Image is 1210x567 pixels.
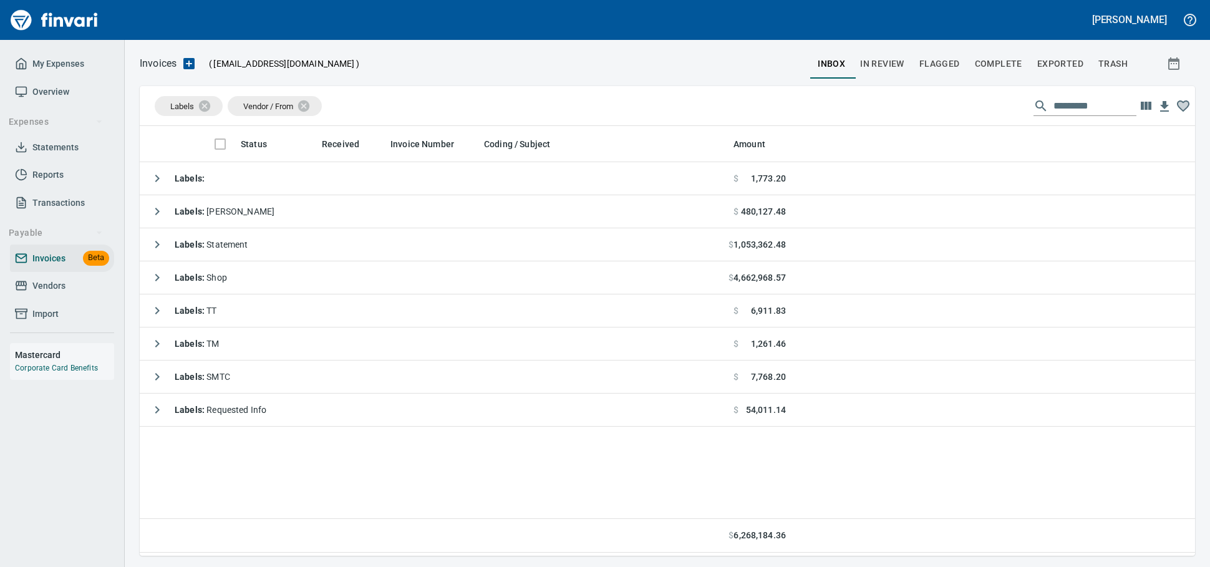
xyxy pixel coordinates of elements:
[1092,13,1167,26] h5: [PERSON_NAME]
[10,300,114,328] a: Import
[10,189,114,217] a: Transactions
[140,56,177,71] nav: breadcrumb
[32,140,79,155] span: Statements
[175,240,206,250] strong: Labels :
[10,272,114,300] a: Vendors
[733,404,738,416] span: $
[175,173,205,183] strong: Labels :
[241,137,267,152] span: Status
[175,339,220,349] span: TM
[919,56,960,72] span: Flagged
[7,5,101,35] img: Finvari
[1098,56,1128,72] span: trash
[32,278,65,294] span: Vendors
[1155,97,1174,116] button: Download Table
[733,238,786,251] span: 1,053,362.48
[10,161,114,189] a: Reports
[175,240,248,250] span: Statement
[733,529,786,542] span: 6,268,184.36
[733,337,738,350] span: $
[484,137,550,152] span: Coding / Subject
[728,529,733,542] span: $
[484,137,566,152] span: Coding / Subject
[751,371,786,383] span: 7,768.20
[175,405,206,415] strong: Labels :
[10,78,114,106] a: Overview
[4,110,108,133] button: Expenses
[390,137,454,152] span: Invoice Number
[83,251,109,265] span: Beta
[733,205,738,218] span: $
[1089,10,1170,29] button: [PERSON_NAME]
[390,137,470,152] span: Invoice Number
[175,405,266,415] span: Requested Info
[733,304,738,317] span: $
[10,50,114,78] a: My Expenses
[975,56,1022,72] span: Complete
[1174,97,1193,115] button: Column choices favorited. Click to reset to default
[751,337,786,350] span: 1,261.46
[322,137,359,152] span: Received
[201,57,359,70] p: ( )
[728,271,733,284] span: $
[32,56,84,72] span: My Expenses
[1037,56,1083,72] span: Exported
[170,102,194,111] span: Labels
[9,114,103,130] span: Expenses
[741,205,786,218] span: 480,127.48
[4,221,108,245] button: Payable
[728,238,733,251] span: $
[175,206,206,216] strong: Labels :
[212,57,356,70] span: [EMAIL_ADDRESS][DOMAIN_NAME]
[322,137,375,152] span: Received
[10,133,114,162] a: Statements
[228,96,322,116] div: Vendor / From
[32,251,65,266] span: Invoices
[733,172,738,185] span: $
[175,339,206,349] strong: Labels :
[155,96,223,116] div: Labels
[175,273,227,283] span: Shop
[15,364,98,372] a: Corporate Card Benefits
[175,306,206,316] strong: Labels :
[15,348,114,362] h6: Mastercard
[32,167,64,183] span: Reports
[751,172,786,185] span: 1,773.20
[32,306,59,322] span: Import
[175,306,217,316] span: TT
[818,56,845,72] span: inbox
[175,372,206,382] strong: Labels :
[10,245,114,273] a: InvoicesBeta
[733,371,738,383] span: $
[1155,52,1195,75] button: Show invoices within a particular date range
[860,56,904,72] span: In Review
[32,84,69,100] span: Overview
[9,225,103,241] span: Payable
[241,137,283,152] span: Status
[733,137,765,152] span: Amount
[733,271,786,284] span: 4,662,968.57
[243,102,293,111] span: Vendor / From
[751,304,786,317] span: 6,911.83
[746,404,786,416] span: 54,011.14
[175,206,274,216] span: [PERSON_NAME]
[32,195,85,211] span: Transactions
[140,56,177,71] p: Invoices
[175,273,206,283] strong: Labels :
[733,137,782,152] span: Amount
[1136,97,1155,115] button: Choose columns to display
[175,372,230,382] span: SMTC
